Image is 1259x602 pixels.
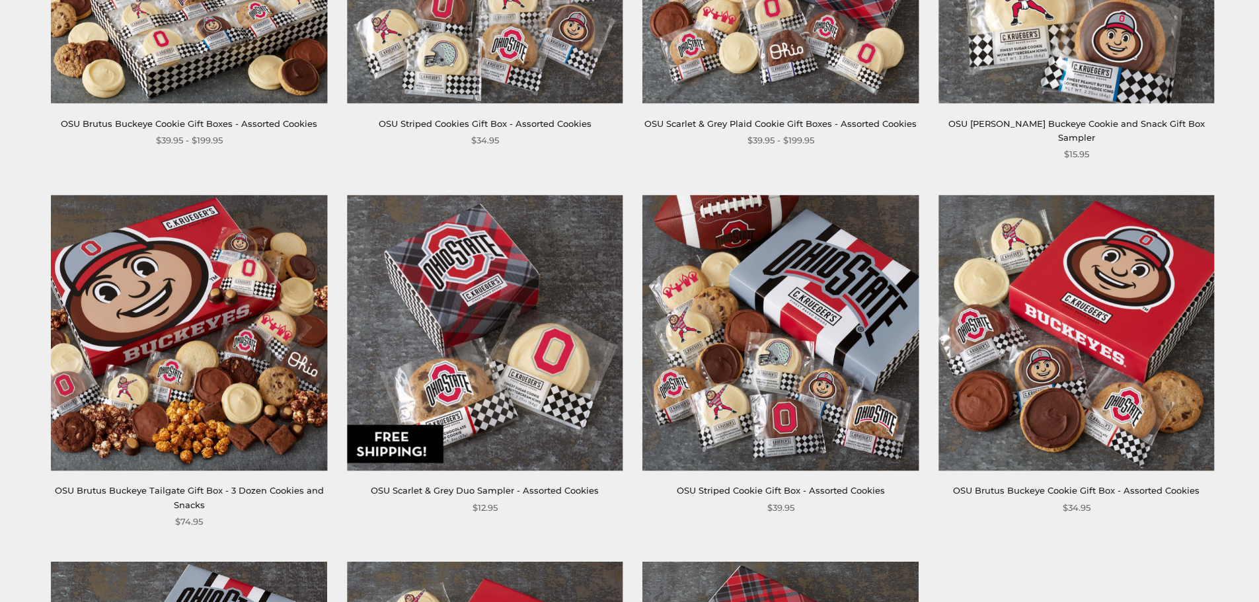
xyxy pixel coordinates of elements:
[938,195,1214,470] img: OSU Brutus Buckeye Cookie Gift Box - Assorted Cookies
[644,118,917,129] a: OSU Scarlet & Grey Plaid Cookie Gift Boxes - Assorted Cookies
[61,118,317,129] a: OSU Brutus Buckeye Cookie Gift Boxes - Assorted Cookies
[379,118,591,129] a: OSU Striped Cookies Gift Box - Assorted Cookies
[175,515,203,529] span: $74.95
[1063,501,1090,515] span: $34.95
[953,485,1200,496] a: OSU Brutus Buckeye Cookie Gift Box - Assorted Cookies
[643,195,919,470] img: OSU Striped Cookie Gift Box - Assorted Cookies
[767,501,794,515] span: $39.95
[156,133,223,147] span: $39.95 - $199.95
[52,195,327,470] img: OSU Brutus Buckeye Tailgate Gift Box - 3 Dozen Cookies and Snacks
[1064,147,1089,161] span: $15.95
[473,501,498,515] span: $12.95
[55,485,324,509] a: OSU Brutus Buckeye Tailgate Gift Box - 3 Dozen Cookies and Snacks
[948,118,1205,143] a: OSU [PERSON_NAME] Buckeye Cookie and Snack Gift Box Sampler
[677,485,885,496] a: OSU Striped Cookie Gift Box - Assorted Cookies
[747,133,814,147] span: $39.95 - $199.95
[371,485,599,496] a: OSU Scarlet & Grey Duo Sampler - Assorted Cookies
[471,133,499,147] span: $34.95
[11,552,137,591] iframe: Sign Up via Text for Offers
[347,195,623,470] img: OSU Scarlet & Grey Duo Sampler - Assorted Cookies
